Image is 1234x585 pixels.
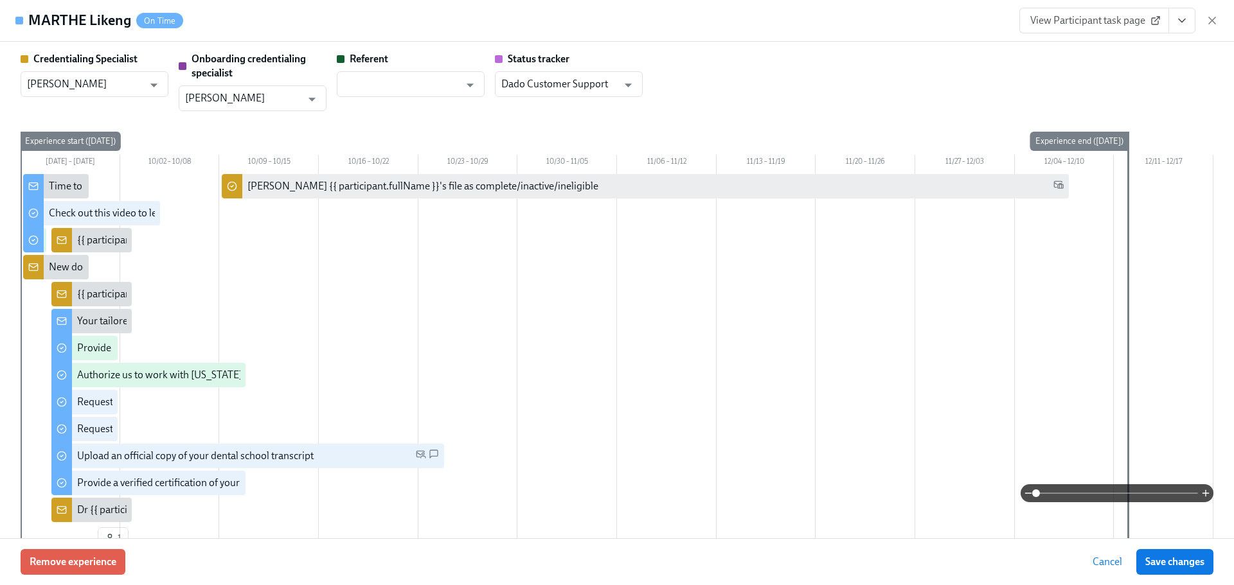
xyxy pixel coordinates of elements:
strong: Referent [350,53,388,65]
button: Open [618,75,638,95]
div: 11/13 – 11/19 [717,155,816,171]
button: Open [460,75,480,95]
div: 12/04 – 12/10 [1015,155,1114,171]
span: View Participant task page [1030,14,1158,27]
div: Time to begin your [US_STATE] license application [49,179,267,193]
div: 11/20 – 11/26 [816,155,915,171]
button: Cancel [1084,549,1131,575]
div: Your tailored to-do list for [US_STATE] licensing process [77,314,319,328]
div: Provide us with some extra info for the [US_STATE] state application [77,341,372,355]
span: Personal Email [416,449,426,464]
span: On Time [136,16,183,26]
button: Open [144,75,164,95]
div: 10/16 – 10/22 [319,155,418,171]
div: Check out this video to learn more about the OCC [49,206,264,220]
div: New doctor enrolled in OCC licensure process: {{ participant.fullName }} [49,260,364,274]
div: 10/09 – 10/15 [219,155,319,171]
span: 1 [105,532,121,545]
div: 11/06 – 11/12 [617,155,717,171]
span: SMS [429,449,439,464]
button: Save changes [1136,549,1213,575]
strong: Onboarding credentialing specialist [192,53,306,79]
div: [DATE] – [DATE] [21,155,120,171]
button: Open [302,89,322,109]
div: 11/27 – 12/03 [915,155,1015,171]
div: Dr {{ participant.fullName }} sent [US_STATE] licensing requirements [77,503,377,517]
div: Request your JCDNE scores [77,422,199,436]
div: {{ participant.fullName }} has uploaded their Third Party Authorization [77,287,384,301]
div: Request proof of your {{ participant.regionalExamPassed }} test scores [77,395,384,409]
button: Remove experience [21,549,125,575]
div: {{ participant.fullName }} has answered the questionnaire [77,233,329,247]
div: [PERSON_NAME] {{ participant.fullName }}'s file as complete/inactive/ineligible [247,179,598,193]
span: Save changes [1145,555,1204,568]
div: 12/11 – 12/17 [1114,155,1213,171]
button: View task page [1168,8,1195,33]
strong: Status tracker [508,53,569,65]
h4: MARTHE Likeng [28,11,131,30]
div: Authorize us to work with [US_STATE] on your behalf [77,368,307,382]
strong: Credentialing Specialist [33,53,138,65]
span: Work Email [1053,179,1064,194]
button: 1 [98,527,129,549]
div: 10/23 – 10/29 [418,155,518,171]
div: 10/30 – 11/05 [517,155,617,171]
span: Cancel [1093,555,1122,568]
span: Remove experience [30,555,116,568]
div: Experience start ([DATE]) [20,132,121,151]
a: View Participant task page [1019,8,1169,33]
div: Experience end ([DATE]) [1030,132,1129,151]
div: Upload an official copy of your dental school transcript [77,449,314,463]
div: 10/02 – 10/08 [120,155,220,171]
div: Provide a verified certification of your [US_STATE] state license [77,476,348,490]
